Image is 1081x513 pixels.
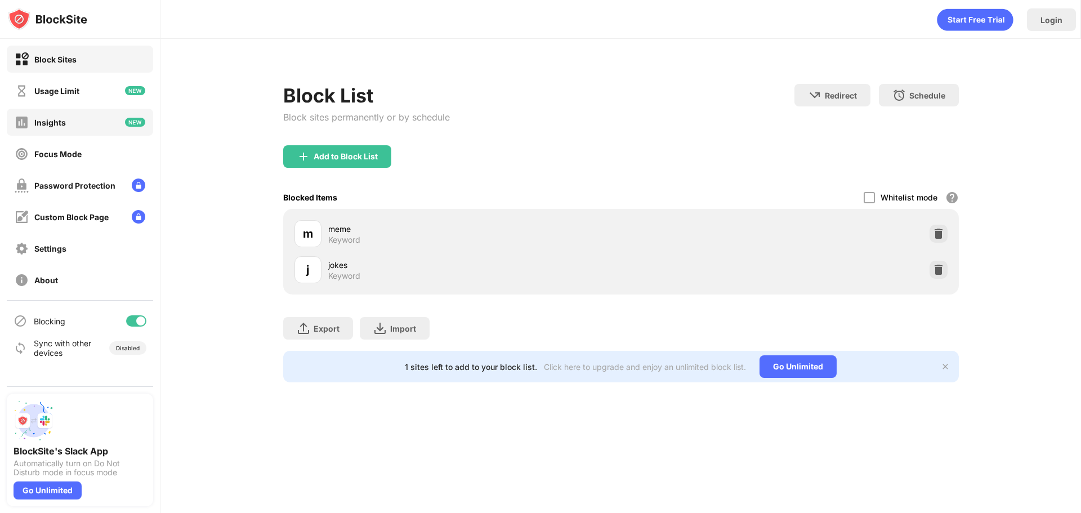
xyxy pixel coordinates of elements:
[34,212,109,222] div: Custom Block Page
[15,147,29,161] img: focus-off.svg
[328,235,360,245] div: Keyword
[937,8,1013,31] div: animation
[14,445,146,457] div: BlockSite's Slack App
[34,55,77,64] div: Block Sites
[390,324,416,333] div: Import
[328,271,360,281] div: Keyword
[283,84,450,107] div: Block List
[15,179,29,193] img: password-protection-off.svg
[328,223,621,235] div: meme
[283,193,337,202] div: Blocked Items
[760,355,837,378] div: Go Unlimited
[314,152,378,161] div: Add to Block List
[132,210,145,224] img: lock-menu.svg
[283,111,450,123] div: Block sites permanently or by schedule
[909,91,945,100] div: Schedule
[825,91,857,100] div: Redirect
[132,179,145,192] img: lock-menu.svg
[125,86,145,95] img: new-icon.svg
[544,362,746,372] div: Click here to upgrade and enjoy an unlimited block list.
[125,118,145,127] img: new-icon.svg
[15,210,29,224] img: customize-block-page-off.svg
[15,115,29,130] img: insights-off.svg
[306,261,309,278] div: j
[34,244,66,253] div: Settings
[34,181,115,190] div: Password Protection
[303,225,313,242] div: m
[14,314,27,328] img: blocking-icon.svg
[34,275,58,285] div: About
[15,52,29,66] img: block-on.svg
[405,362,537,372] div: 1 sites left to add to your block list.
[14,481,82,499] div: Go Unlimited
[34,86,79,96] div: Usage Limit
[941,362,950,371] img: x-button.svg
[34,118,66,127] div: Insights
[15,273,29,287] img: about-off.svg
[34,149,82,159] div: Focus Mode
[328,259,621,271] div: jokes
[34,316,65,326] div: Blocking
[314,324,340,333] div: Export
[14,459,146,477] div: Automatically turn on Do Not Disturb mode in focus mode
[15,242,29,256] img: settings-off.svg
[15,84,29,98] img: time-usage-off.svg
[881,193,937,202] div: Whitelist mode
[34,338,92,358] div: Sync with other devices
[14,341,27,355] img: sync-icon.svg
[116,345,140,351] div: Disabled
[1040,15,1062,25] div: Login
[14,400,54,441] img: push-slack.svg
[8,8,87,30] img: logo-blocksite.svg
